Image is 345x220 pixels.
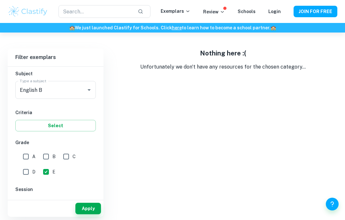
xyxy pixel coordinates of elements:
[85,85,94,94] button: Open
[294,6,337,17] button: JOIN FOR FREE
[238,9,256,14] a: Schools
[15,109,96,116] h6: Criteria
[52,153,56,160] span: B
[203,8,225,15] p: Review
[15,186,96,193] h6: Session
[15,70,96,77] h6: Subject
[8,5,48,18] img: Clastify logo
[326,198,339,210] button: Help and Feedback
[15,120,96,131] button: Select
[109,63,337,71] p: Unfortunately we don't have any resources for the chosen category...
[109,48,337,58] h5: Nothing here :(
[271,25,276,30] span: 🏫
[15,139,96,146] h6: Grade
[20,78,46,84] label: Type a subject
[8,48,103,66] h6: Filter exemplars
[161,8,190,15] p: Exemplars
[52,168,55,175] span: E
[268,9,281,14] a: Login
[32,153,35,160] span: A
[32,168,35,175] span: D
[172,25,182,30] a: here
[75,203,101,214] button: Apply
[73,153,76,160] span: C
[69,25,75,30] span: 🏫
[1,24,344,31] h6: We just launched Clastify for Schools. Click to learn how to become a school partner.
[58,5,133,18] input: Search...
